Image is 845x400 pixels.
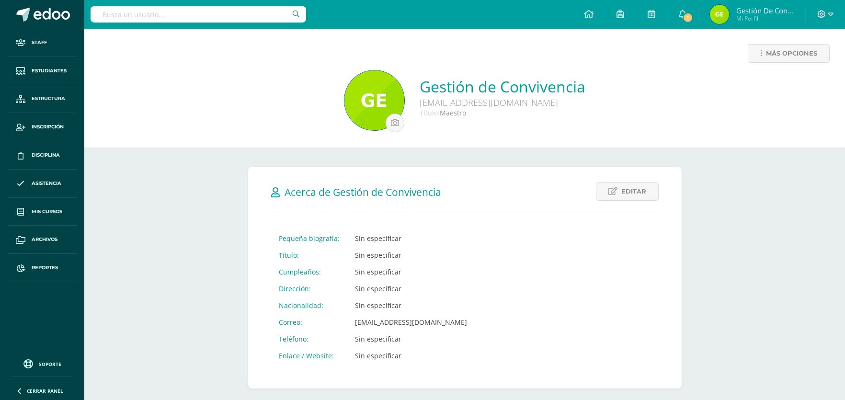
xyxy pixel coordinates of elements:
span: Acerca de Gestión de Convivencia [285,185,441,199]
span: Reportes [32,264,58,272]
a: Estudiantes [8,57,77,85]
td: [EMAIL_ADDRESS][DOMAIN_NAME] [347,314,475,331]
a: Mis cursos [8,198,77,226]
a: Soporte [11,357,73,370]
span: Gestión de Convivencia [736,6,794,15]
span: Mi Perfil [736,14,794,23]
div: [EMAIL_ADDRESS][DOMAIN_NAME] [420,97,585,108]
span: Soporte [39,361,61,367]
span: Estructura [32,95,65,103]
td: Nacionalidad: [271,297,347,314]
span: Cerrar panel [27,388,63,394]
a: Gestión de Convivencia [420,76,585,97]
span: 1 [683,12,693,23]
span: Mis cursos [32,208,62,216]
td: Teléfono: [271,331,347,347]
a: Reportes [8,254,77,282]
span: Título: [420,108,440,117]
td: Sin especificar [347,347,475,364]
a: Inscripción [8,113,77,141]
img: c4fdb2b3b5c0576fe729d7be1ce23d7b.png [710,5,729,24]
span: Disciplina [32,151,60,159]
td: Enlace / Website: [271,347,347,364]
td: Sin especificar [347,263,475,280]
td: Dirección: [271,280,347,297]
span: Archivos [32,236,57,243]
td: Cumpleaños: [271,263,347,280]
a: Staff [8,29,77,57]
a: Estructura [8,85,77,114]
span: Asistencia [32,180,61,187]
a: Asistencia [8,170,77,198]
a: Más opciones [748,44,830,63]
td: Correo: [271,314,347,331]
span: Inscripción [32,123,64,131]
span: Más opciones [766,45,817,62]
span: Estudiantes [32,67,67,75]
td: Sin especificar [347,230,475,247]
td: Título: [271,247,347,263]
a: Disciplina [8,141,77,170]
span: Maestro [440,108,466,117]
span: Staff [32,39,47,46]
a: Editar [596,182,659,201]
a: Archivos [8,226,77,254]
img: 12bea41c2d2cedd1c3507397c79d8bf7.png [344,70,404,130]
td: Sin especificar [347,331,475,347]
span: Editar [621,183,646,200]
td: Sin especificar [347,280,475,297]
td: Sin especificar [347,297,475,314]
input: Busca un usuario... [91,6,306,23]
td: Pequeña biografía: [271,230,347,247]
td: Sin especificar [347,247,475,263]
